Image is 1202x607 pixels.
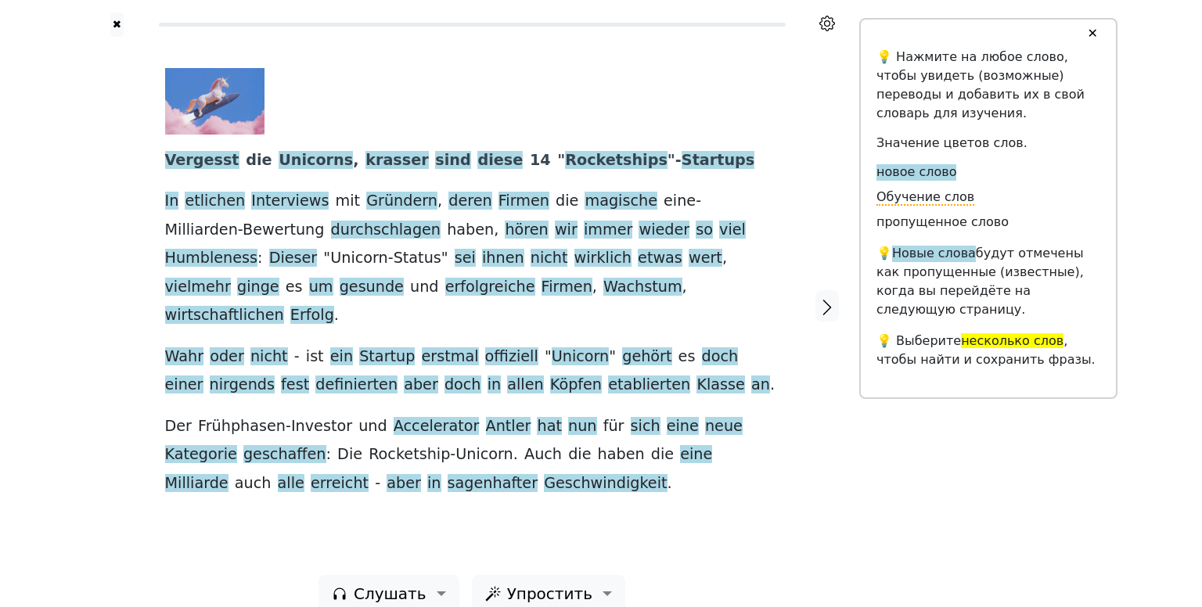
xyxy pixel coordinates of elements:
span: sagenhafter [448,474,538,494]
span: nicht [250,347,288,367]
span: haben [598,445,645,465]
span: erstmal [422,347,479,367]
h6: Значение цветов слов. [876,135,1100,150]
span: es [286,278,303,297]
span: offiziell [485,347,538,367]
span: doch [702,347,739,367]
span: . [334,306,339,325]
span: Firmen [542,278,592,297]
p: 💡 будут отмечены как пропущенные (известные), когда вы перейдёте на следующую страницу. [876,244,1100,319]
span: " [545,347,552,367]
span: Frühphasen-Investor [198,417,352,436]
span: Unicorn [552,347,610,367]
span: sind [435,151,470,171]
span: Accelerator [394,417,480,436]
span: Unicorns [279,151,353,171]
span: es [678,347,696,367]
span: in [427,474,441,494]
span: viel [719,221,746,240]
span: immer [584,221,632,240]
span: Startups [682,151,754,171]
span: etablierten [608,375,690,395]
span: nicht [531,249,568,268]
span: sich [631,417,660,436]
span: . [668,474,672,494]
span: Kategorie [165,445,237,465]
span: haben [447,221,494,240]
span: definierten [315,375,398,395]
span: Köpfen [550,375,602,395]
span: Gründern [366,192,437,211]
span: Слушать [354,582,426,605]
span: : [257,249,262,268]
span: deren [448,192,491,211]
span: - [294,347,300,367]
p: 💡 Нажмите на любое слово, чтобы увидеть (возможные) переводы и добавить их в свой словарь для изу... [876,48,1100,123]
span: magische [585,192,657,211]
span: Dieser [269,249,318,268]
span: die [246,151,272,171]
span: für [603,417,624,436]
span: gehört [622,347,671,367]
span: In [165,192,179,211]
span: . [513,445,518,465]
span: , [437,192,442,211]
button: ✕ [1078,20,1107,48]
span: Der [165,417,192,436]
span: an [751,375,770,395]
span: geschaffen [243,445,326,465]
span: etwas [638,249,682,268]
span: einer [165,375,203,395]
span: durchschlagen [331,221,441,240]
span: die [556,192,578,211]
span: mit [336,192,361,211]
span: Interviews [251,192,329,211]
span: новое слово [876,164,956,181]
span: die [568,445,591,465]
span: пропущенное слово [876,214,1009,231]
span: erfolgreiche [445,278,535,297]
span: wirtschaftlichen [165,306,284,325]
span: Erfolg [290,306,334,325]
span: " [557,151,565,171]
span: Упростить [507,582,592,605]
span: . [770,375,775,395]
span: um [309,278,333,297]
p: 💡 Выберите , чтобы найти и сохранить фразы. [876,332,1100,369]
span: wirklich [574,249,632,268]
span: eine [667,417,699,436]
span: etlichen [185,192,245,211]
span: , [722,249,727,268]
span: neue [705,417,743,436]
span: in [488,375,502,395]
span: ginge [237,278,279,297]
span: " [441,249,448,268]
span: erreicht [311,474,369,494]
button: ✖ [110,13,124,37]
span: Startup [359,347,415,367]
span: so [696,221,713,240]
span: doch [444,375,481,395]
span: несколько слов [961,333,1063,348]
span: krasser [365,151,429,171]
span: wir [555,221,578,240]
span: Die [337,445,362,465]
span: Vergesst [165,151,239,171]
span: , [592,278,597,297]
span: ihnen [482,249,524,268]
span: " [323,249,330,268]
span: , [682,278,687,297]
span: - [675,151,682,171]
span: nirgends [210,375,275,395]
span: nun [568,417,596,436]
span: Auch [524,445,562,465]
span: vielmehr [165,278,231,297]
span: wieder [639,221,689,240]
span: aber [404,375,438,395]
span: Klasse [696,375,744,395]
span: und [410,278,439,297]
span: gesunde [340,278,404,297]
span: - [375,474,380,494]
span: hören [505,221,548,240]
